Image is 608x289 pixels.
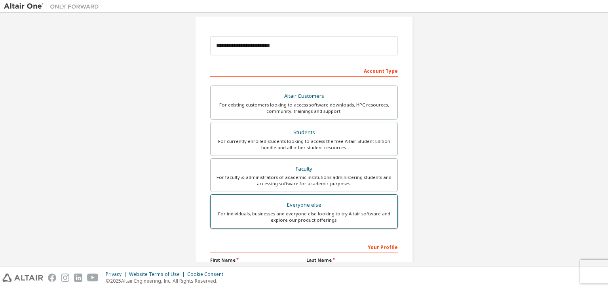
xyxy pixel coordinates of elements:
div: Website Terms of Use [129,271,187,278]
div: Altair Customers [215,91,393,102]
div: Faculty [215,164,393,175]
div: Cookie Consent [187,271,228,278]
img: linkedin.svg [74,274,82,282]
div: Students [215,127,393,138]
p: © 2025 Altair Engineering, Inc. All Rights Reserved. [106,278,228,284]
img: altair_logo.svg [2,274,43,282]
label: Last Name [306,257,398,263]
img: facebook.svg [48,274,56,282]
div: For currently enrolled students looking to access the free Altair Student Edition bundle and all ... [215,138,393,151]
img: youtube.svg [87,274,99,282]
label: First Name [210,257,302,263]
div: For individuals, businesses and everyone else looking to try Altair software and explore our prod... [215,211,393,223]
div: Everyone else [215,200,393,211]
div: For faculty & administrators of academic institutions administering students and accessing softwa... [215,174,393,187]
div: Your Profile [210,240,398,253]
img: instagram.svg [61,274,69,282]
div: Account Type [210,64,398,77]
div: Privacy [106,271,129,278]
img: Altair One [4,2,103,10]
div: For existing customers looking to access software downloads, HPC resources, community, trainings ... [215,102,393,114]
